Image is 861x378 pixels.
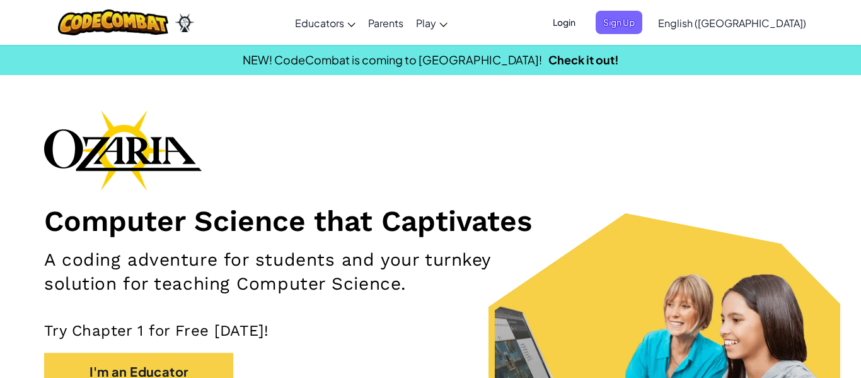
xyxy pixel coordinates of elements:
[410,6,454,40] a: Play
[652,6,812,40] a: English ([GEOGRAPHIC_DATA])
[44,321,817,340] p: Try Chapter 1 for Free [DATE]!
[44,248,562,296] h2: A coding adventure for students and your turnkey solution for teaching Computer Science.
[243,52,542,67] span: NEW! CodeCombat is coming to [GEOGRAPHIC_DATA]!
[58,9,168,35] img: CodeCombat logo
[175,13,195,32] img: Ozaria
[295,16,344,30] span: Educators
[416,16,436,30] span: Play
[658,16,806,30] span: English ([GEOGRAPHIC_DATA])
[289,6,362,40] a: Educators
[545,11,583,34] button: Login
[548,52,619,67] a: Check it out!
[362,6,410,40] a: Parents
[44,110,202,191] img: Ozaria branding logo
[596,11,642,34] button: Sign Up
[44,203,817,239] h1: Computer Science that Captivates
